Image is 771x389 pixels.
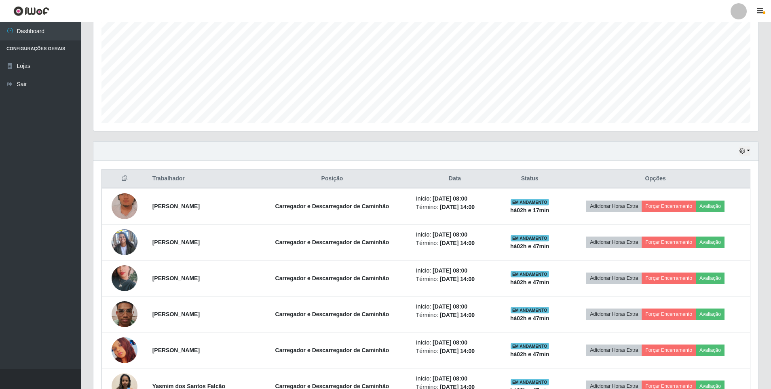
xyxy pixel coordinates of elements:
li: Início: [416,302,494,311]
time: [DATE] 14:00 [440,348,475,354]
button: Adicionar Horas Extra [586,345,642,356]
strong: Carregador e Descarregador de Caminhão [275,347,389,353]
strong: há 02 h e 17 min [510,207,549,214]
button: Forçar Encerramento [642,273,696,284]
span: EM ANDAMENTO [511,343,549,349]
strong: [PERSON_NAME] [152,347,200,353]
span: EM ANDAMENTO [511,199,549,205]
time: [DATE] 08:00 [433,339,467,346]
img: 1753373810898.jpeg [112,219,137,265]
li: Início: [416,374,494,383]
li: Início: [416,338,494,347]
th: Status [499,169,561,188]
th: Posição [253,169,411,188]
span: EM ANDAMENTO [511,379,549,385]
strong: há 02 h e 47 min [510,315,549,321]
img: 1755900344420.jpeg [112,291,137,337]
img: 1756600974118.jpeg [112,337,137,363]
li: Término: [416,239,494,247]
button: Forçar Encerramento [642,345,696,356]
li: Término: [416,275,494,283]
li: Término: [416,311,494,319]
li: Início: [416,230,494,239]
button: Adicionar Horas Extra [586,201,642,212]
button: Forçar Encerramento [642,309,696,320]
strong: Carregador e Descarregador de Caminhão [275,275,389,281]
strong: [PERSON_NAME] [152,311,200,317]
button: Avaliação [696,309,725,320]
button: Avaliação [696,237,725,248]
time: [DATE] 08:00 [433,231,467,238]
img: 1753373599066.jpeg [112,255,137,301]
button: Adicionar Horas Extra [586,237,642,248]
span: EM ANDAMENTO [511,235,549,241]
button: Adicionar Horas Extra [586,309,642,320]
time: [DATE] 08:00 [433,195,467,202]
li: Início: [416,194,494,203]
time: [DATE] 14:00 [440,312,475,318]
span: EM ANDAMENTO [511,271,549,277]
img: CoreUI Logo [13,6,49,16]
time: [DATE] 14:00 [440,276,475,282]
span: EM ANDAMENTO [511,307,549,313]
img: 1751108457941.jpeg [112,183,137,229]
strong: [PERSON_NAME] [152,239,200,245]
th: Opções [561,169,750,188]
strong: Carregador e Descarregador de Caminhão [275,311,389,317]
li: Início: [416,266,494,275]
time: [DATE] 14:00 [440,240,475,246]
button: Forçar Encerramento [642,201,696,212]
time: [DATE] 08:00 [433,267,467,274]
strong: Carregador e Descarregador de Caminhão [275,203,389,209]
th: Trabalhador [148,169,253,188]
button: Adicionar Horas Extra [586,273,642,284]
strong: Carregador e Descarregador de Caminhão [275,239,389,245]
li: Término: [416,203,494,211]
time: [DATE] 08:00 [433,375,467,382]
button: Forçar Encerramento [642,237,696,248]
strong: há 02 h e 47 min [510,243,549,249]
time: [DATE] 14:00 [440,204,475,210]
button: Avaliação [696,201,725,212]
th: Data [411,169,499,188]
strong: há 02 h e 47 min [510,279,549,285]
button: Avaliação [696,345,725,356]
strong: [PERSON_NAME] [152,203,200,209]
button: Avaliação [696,273,725,284]
strong: há 02 h e 47 min [510,351,549,357]
li: Término: [416,347,494,355]
strong: [PERSON_NAME] [152,275,200,281]
time: [DATE] 08:00 [433,303,467,310]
